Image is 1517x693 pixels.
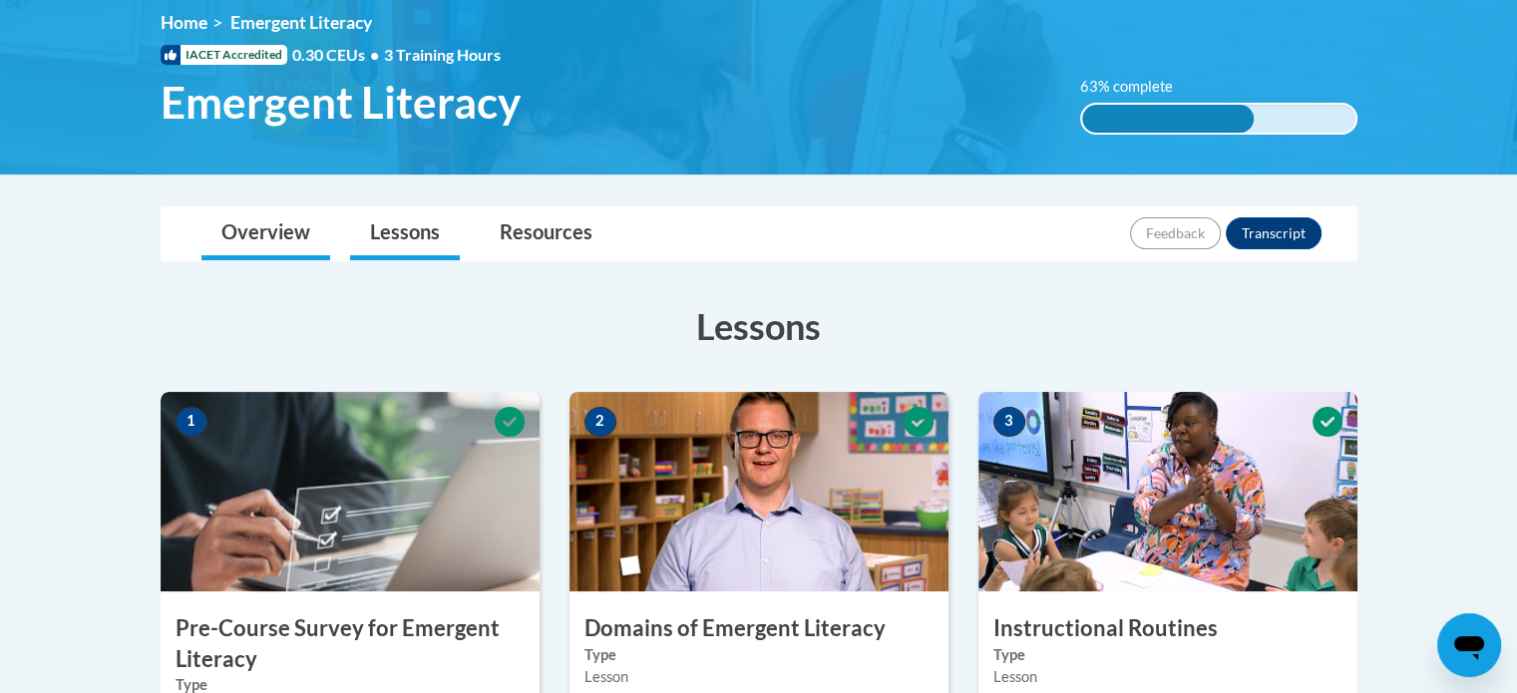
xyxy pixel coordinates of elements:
button: Transcript [1226,217,1322,249]
span: 3 Training Hours [384,45,501,64]
span: 1 [176,407,207,437]
span: 2 [584,407,616,437]
label: Type [993,644,1342,666]
span: Emergent Literacy [230,12,372,33]
span: Emergent Literacy [161,76,521,129]
h3: Lessons [161,301,1357,351]
h3: Instructional Routines [978,613,1357,644]
span: • [370,45,379,64]
button: Feedback [1130,217,1221,249]
a: Home [161,12,207,33]
div: Lesson [584,666,934,688]
iframe: Button to launch messaging window [1437,613,1501,677]
a: Overview [201,207,330,260]
a: Lessons [350,207,460,260]
img: Course Image [978,392,1357,591]
h3: Pre-Course Survey for Emergent Literacy [161,613,540,675]
h3: Domains of Emergent Literacy [569,613,948,644]
span: 0.30 CEUs [292,44,384,66]
span: 3 [993,407,1025,437]
div: 63% complete [1082,105,1254,133]
label: Type [584,644,934,666]
img: Course Image [161,392,540,591]
a: Resources [480,207,612,260]
div: Lesson [993,666,1342,688]
label: 63% complete [1080,76,1195,98]
img: Course Image [569,392,948,591]
span: IACET Accredited [161,45,287,65]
